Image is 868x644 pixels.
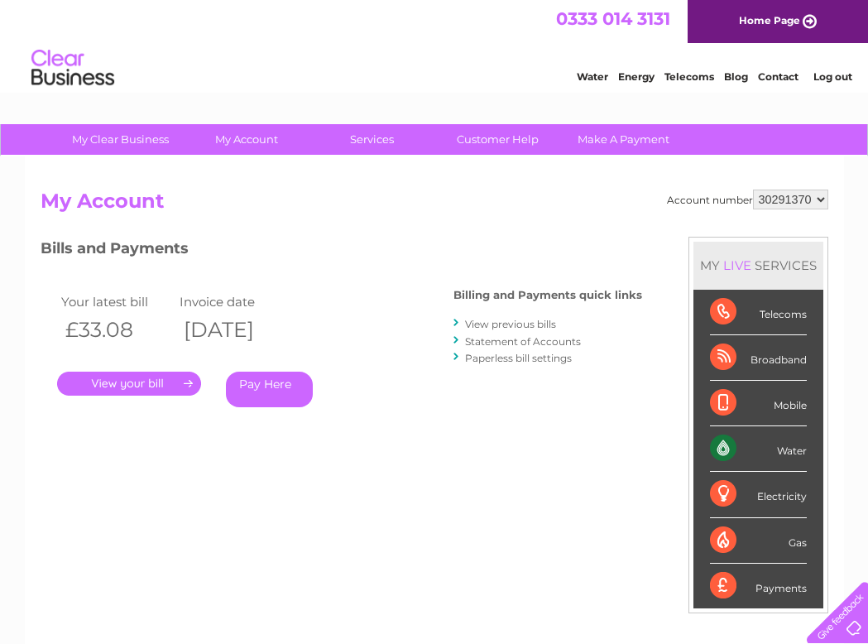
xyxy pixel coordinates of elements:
[31,43,115,94] img: logo.png
[664,70,714,83] a: Telecoms
[667,190,828,209] div: Account number
[465,335,581,348] a: Statement of Accounts
[175,291,295,313] td: Invoice date
[710,290,807,335] div: Telecoms
[178,124,314,155] a: My Account
[710,426,807,472] div: Water
[758,70,798,83] a: Contact
[57,313,176,347] th: £33.08
[57,372,201,396] a: .
[710,472,807,517] div: Electricity
[465,352,572,364] a: Paperless bill settings
[710,518,807,564] div: Gas
[710,335,807,381] div: Broadband
[720,257,755,273] div: LIVE
[41,237,642,266] h3: Bills and Payments
[52,124,189,155] a: My Clear Business
[465,318,556,330] a: View previous bills
[577,70,608,83] a: Water
[175,313,295,347] th: [DATE]
[813,70,852,83] a: Log out
[304,124,440,155] a: Services
[693,242,823,289] div: MY SERVICES
[453,289,642,301] h4: Billing and Payments quick links
[226,372,313,407] a: Pay Here
[57,291,176,313] td: Your latest bill
[555,124,692,155] a: Make A Payment
[724,70,748,83] a: Blog
[429,124,566,155] a: Customer Help
[618,70,655,83] a: Energy
[44,9,826,80] div: Clear Business is a trading name of Verastar Limited (registered in [GEOGRAPHIC_DATA] No. 3667643...
[710,381,807,426] div: Mobile
[556,8,670,29] a: 0333 014 3131
[710,564,807,608] div: Payments
[41,190,828,221] h2: My Account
